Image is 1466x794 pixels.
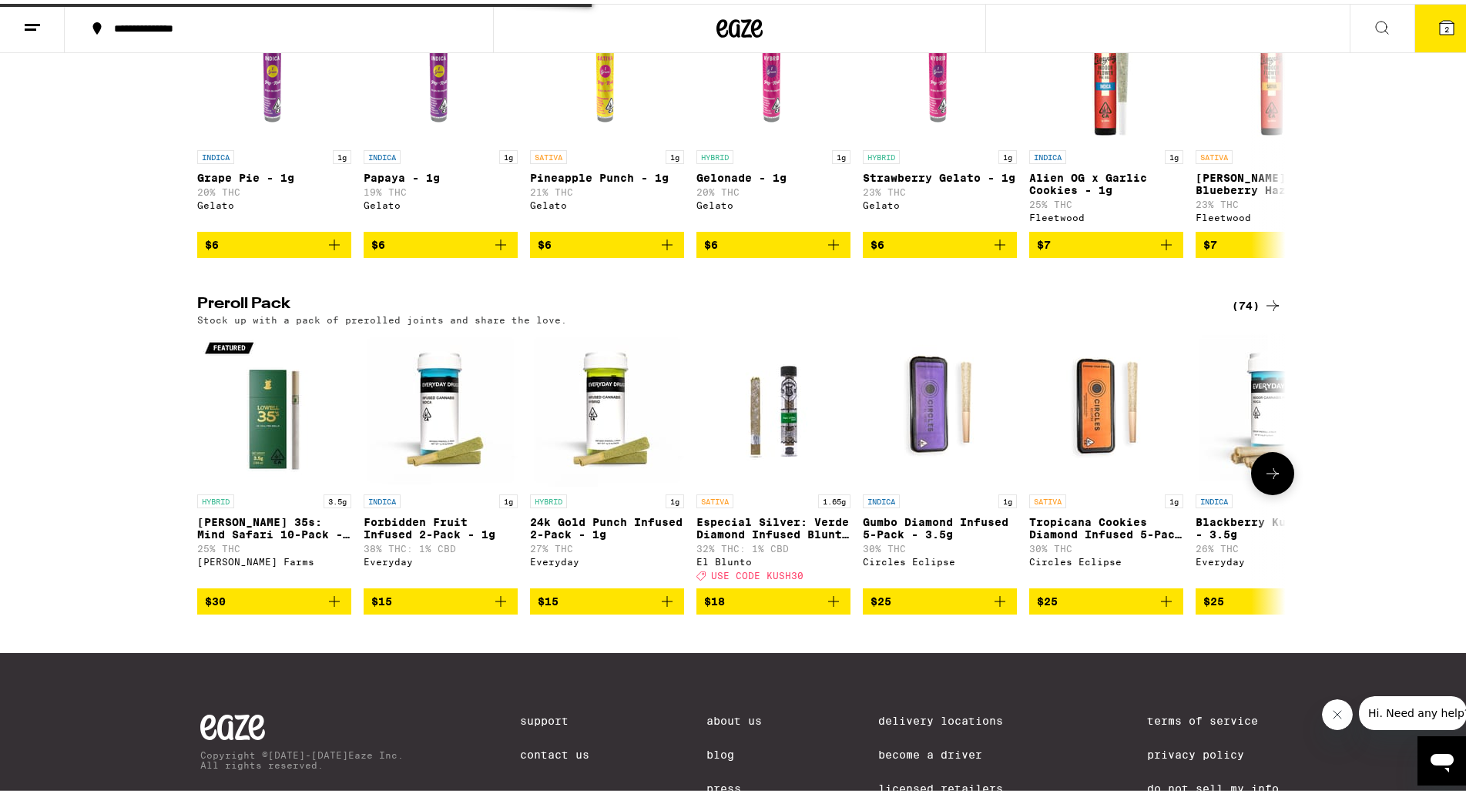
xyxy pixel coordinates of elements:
[1196,209,1350,219] div: Fleetwood
[871,591,891,604] span: $25
[197,329,351,585] a: Open page for Lowell 35s: Mind Safari 10-Pack - 3.5g from Lowell Farms
[998,146,1017,160] p: 1g
[1029,196,1183,206] p: 25% THC
[197,329,351,483] img: Lowell Farms - Lowell 35s: Mind Safari 10-Pack - 3.5g
[863,512,1017,537] p: Gumbo Diamond Infused 5-Pack - 3.5g
[197,183,351,193] p: 20% THC
[530,540,684,550] p: 27% THC
[1147,711,1279,723] a: Terms of Service
[696,228,850,254] button: Add to bag
[1037,591,1058,604] span: $25
[878,779,1031,791] a: Licensed Retailers
[1196,228,1350,254] button: Add to bag
[1029,146,1066,160] p: INDICA
[696,168,850,180] p: Gelonade - 1g
[878,711,1031,723] a: Delivery Locations
[666,491,684,504] p: 1g
[530,228,684,254] button: Add to bag
[197,540,351,550] p: 25% THC
[832,146,850,160] p: 1g
[704,591,725,604] span: $18
[364,168,518,180] p: Papaya - 1g
[197,168,351,180] p: Grape Pie - 1g
[1029,491,1066,504] p: SATIVA
[1147,745,1279,757] a: Privacy Policy
[863,553,1017,563] div: Circles Eclipse
[1196,329,1350,483] img: Everyday - Blackberry Kush 5-Pack - 3.5g
[863,540,1017,550] p: 30% THC
[1029,329,1183,483] img: Circles Eclipse - Tropicana Cookies Diamond Infused 5-Pack - 3.5g
[197,146,234,160] p: INDICA
[666,146,684,160] p: 1g
[696,196,850,206] div: Gelato
[200,746,404,766] p: Copyright © [DATE]-[DATE] Eaze Inc. All rights reserved.
[1147,779,1279,791] a: Do Not Sell My Info
[364,183,518,193] p: 19% THC
[696,553,850,563] div: El Blunto
[364,512,518,537] p: Forbidden Fruit Infused 2-Pack - 1g
[704,235,718,247] span: $6
[696,512,850,537] p: Especial Silver: Verde Diamond Infused Blunt - 1.65g
[706,779,762,791] a: Press
[530,585,684,611] button: Add to bag
[1444,21,1449,30] span: 2
[878,745,1031,757] a: Become a Driver
[538,235,552,247] span: $6
[530,491,567,504] p: HYBRID
[696,585,850,611] button: Add to bag
[696,146,733,160] p: HYBRID
[371,591,392,604] span: $15
[1029,585,1183,611] button: Add to bag
[9,11,111,23] span: Hi. Need any help?
[538,591,559,604] span: $15
[863,168,1017,180] p: Strawberry Gelato - 1g
[1196,168,1350,193] p: [PERSON_NAME] x Blueberry Haze - 1g
[530,196,684,206] div: Gelato
[871,235,884,247] span: $6
[1196,146,1233,160] p: SATIVA
[1196,553,1350,563] div: Everyday
[818,491,850,504] p: 1.65g
[998,491,1017,504] p: 1g
[1165,491,1183,504] p: 1g
[1232,293,1282,311] div: (74)
[530,146,567,160] p: SATIVA
[1029,329,1183,585] a: Open page for Tropicana Cookies Diamond Infused 5-Pack - 3.5g from Circles Eclipse
[364,585,518,611] button: Add to bag
[333,146,351,160] p: 1g
[696,540,850,550] p: 32% THC: 1% CBD
[197,512,351,537] p: [PERSON_NAME] 35s: Mind Safari 10-Pack - 3.5g
[1196,540,1350,550] p: 26% THC
[371,235,385,247] span: $6
[1029,512,1183,537] p: Tropicana Cookies Diamond Infused 5-Pack - 3.5g
[696,491,733,504] p: SATIVA
[364,540,518,550] p: 38% THC: 1% CBD
[1196,585,1350,611] button: Add to bag
[1029,228,1183,254] button: Add to bag
[1029,553,1183,563] div: Circles Eclipse
[1196,329,1350,585] a: Open page for Blackberry Kush 5-Pack - 3.5g from Everyday
[197,196,351,206] div: Gelato
[1029,168,1183,193] p: Alien OG x Garlic Cookies - 1g
[1196,512,1350,537] p: Blackberry Kush 5-Pack - 3.5g
[1196,196,1350,206] p: 23% THC
[364,196,518,206] div: Gelato
[706,745,762,757] a: Blog
[205,591,226,604] span: $30
[863,183,1017,193] p: 23% THC
[499,146,518,160] p: 1g
[1322,695,1353,726] iframe: Close message
[863,329,1017,585] a: Open page for Gumbo Diamond Infused 5-Pack - 3.5g from Circles Eclipse
[711,567,803,577] span: USE CODE KUSH30
[696,329,850,483] img: El Blunto - Especial Silver: Verde Diamond Infused Blunt - 1.65g
[197,311,567,321] p: Stock up with a pack of prerolled joints and share the love.
[1203,235,1217,247] span: $7
[1029,540,1183,550] p: 30% THC
[520,711,589,723] a: Support
[696,329,850,585] a: Open page for Especial Silver: Verde Diamond Infused Blunt - 1.65g from El Blunto
[324,491,351,504] p: 3.5g
[863,329,1017,483] img: Circles Eclipse - Gumbo Diamond Infused 5-Pack - 3.5g
[520,745,589,757] a: Contact Us
[863,196,1017,206] div: Gelato
[863,491,900,504] p: INDICA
